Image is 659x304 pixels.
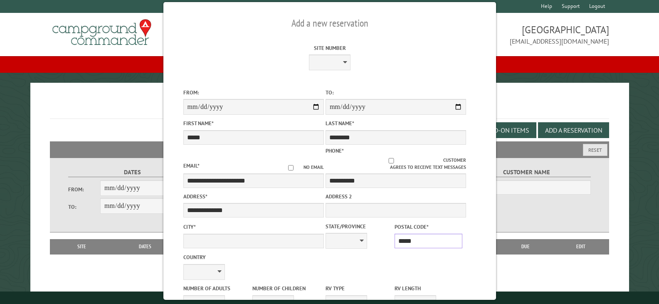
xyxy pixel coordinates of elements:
label: From: [183,89,323,96]
label: Phone [325,147,343,154]
input: No email [278,165,303,171]
label: RV Length [395,284,462,292]
label: City [183,223,323,231]
th: Due [499,239,552,254]
label: Country [183,253,323,261]
label: Address [183,193,323,200]
th: Edit [552,239,609,254]
label: Email [183,162,199,169]
label: Customer agrees to receive text messages [325,157,466,171]
label: To: [325,89,466,96]
label: Address 2 [325,193,466,200]
button: Edit Add-on Items [465,122,536,138]
h1: Reservations [50,96,609,119]
button: Add a Reservation [538,122,609,138]
label: Dates [68,168,197,177]
h2: Add a new reservation [183,15,476,31]
label: Number of Children [252,284,319,292]
label: Customer Name [462,168,591,177]
label: Postal Code [395,223,462,231]
label: State/Province [325,222,392,230]
th: Site [54,239,109,254]
label: Last Name [325,119,466,127]
button: Reset [583,144,607,156]
label: No email [278,164,323,171]
h2: Filters [50,141,609,157]
label: To: [68,203,100,211]
label: From: [68,185,100,193]
label: RV Type [325,284,392,292]
img: Campground Commander [50,16,154,49]
label: First Name [183,119,323,127]
small: © Campground Commander LLC. All rights reserved. [283,295,377,300]
input: Customer agrees to receive text messages [339,158,443,163]
th: Dates [109,239,181,254]
label: Number of Adults [183,284,250,292]
label: Site Number [259,44,400,52]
